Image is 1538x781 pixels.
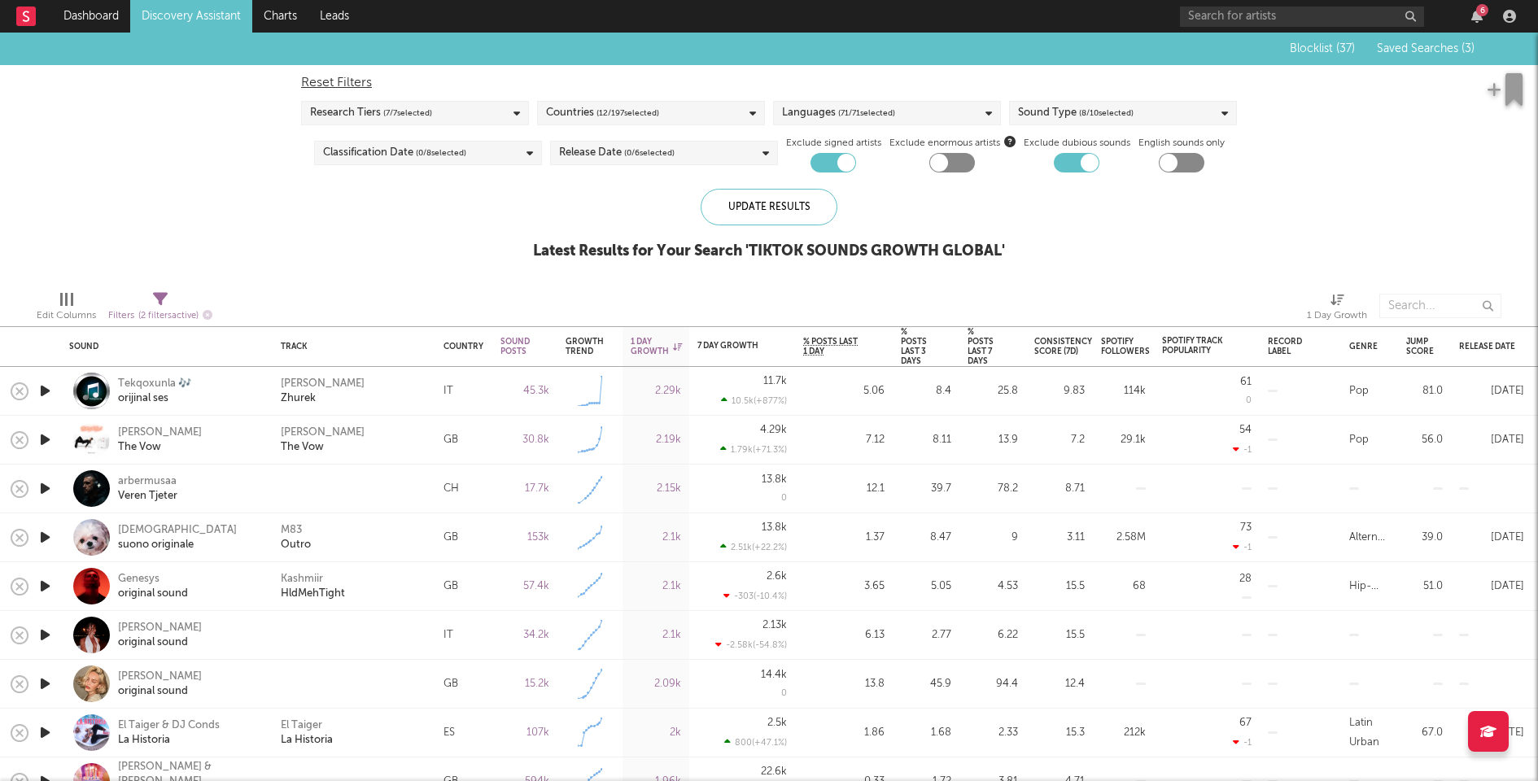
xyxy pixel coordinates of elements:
[631,626,681,645] div: 2.1k
[901,382,951,401] div: 8.4
[118,718,220,733] div: El Taiger & DJ Conds
[1459,577,1524,596] div: [DATE]
[118,489,177,504] div: Veren Tjeter
[443,674,458,694] div: GB
[108,306,212,326] div: Filters
[69,342,256,351] div: Sound
[118,538,237,552] div: suono originale
[1349,342,1378,351] div: Genre
[1233,444,1252,455] div: -1
[1349,528,1390,548] div: Alternative
[631,382,681,401] div: 2.29k
[118,635,202,650] div: original sound
[761,766,787,777] div: 22.6k
[1239,574,1252,584] div: 28
[968,430,1018,450] div: 13.9
[118,523,237,552] a: [DEMOGRAPHIC_DATA]suono originale
[118,425,202,455] a: [PERSON_NAME]The Vow
[281,572,323,587] div: Kashmiir
[631,430,681,450] div: 2.19k
[1034,577,1085,596] div: 15.5
[566,337,606,356] div: Growth Trend
[901,626,951,645] div: 2.77
[1459,723,1524,743] div: [DATE]
[720,444,787,455] div: 1.79k ( +71.3 % )
[901,674,951,694] div: 45.9
[631,528,681,548] div: 2.1k
[631,723,681,743] div: 2k
[1024,133,1130,153] label: Exclude dubious sounds
[118,670,202,684] div: [PERSON_NAME]
[1372,42,1475,55] button: Saved Searches (3)
[281,440,324,455] div: The Vow
[1246,396,1252,405] div: 0
[281,733,333,748] div: La Historia
[533,242,1005,261] div: Latest Results for Your Search ' TIKTOK SOUNDS GROWTH GLOBAL '
[1336,43,1355,55] span: ( 37 )
[118,587,188,601] div: original sound
[767,718,787,728] div: 2.5k
[1101,382,1146,401] div: 114k
[762,522,787,533] div: 13.8k
[1034,528,1085,548] div: 3.11
[901,528,951,548] div: 8.47
[1018,103,1134,123] div: Sound Type
[803,337,860,356] span: % Posts Last 1 Day
[1406,528,1443,548] div: 39.0
[631,577,681,596] div: 2.1k
[968,577,1018,596] div: 4.53
[1349,577,1390,596] div: Hip-Hop/Rap
[500,382,549,401] div: 45.3k
[803,479,885,499] div: 12.1
[697,341,762,351] div: 7 Day Growth
[701,189,837,225] div: Update Results
[968,528,1018,548] div: 9
[803,382,885,401] div: 5.06
[443,577,458,596] div: GB
[1406,577,1443,596] div: 51.0
[1406,430,1443,450] div: 56.0
[901,327,927,366] div: % Posts Last 3 Days
[631,337,682,356] div: 1 Day Growth
[838,103,895,123] span: ( 71 / 71 selected)
[968,327,994,366] div: % Posts Last 7 Days
[118,377,191,406] a: Tekqoxunla 🎶orijinal ses
[968,723,1018,743] div: 2.33
[443,528,458,548] div: GB
[118,572,188,601] a: Genesysoriginal sound
[443,479,459,499] div: CH
[118,391,191,406] div: orijinal ses
[968,382,1018,401] div: 25.8
[1233,737,1252,748] div: -1
[1180,7,1424,27] input: Search for artists
[720,542,787,552] div: 2.51k ( +22.2 % )
[803,674,885,694] div: 13.8
[281,391,316,406] a: Zhurek
[1240,522,1252,533] div: 73
[1406,723,1443,743] div: 67.0
[1349,382,1369,401] div: Pop
[443,430,458,450] div: GB
[1101,723,1146,743] div: 212k
[1406,337,1434,356] div: Jump Score
[596,103,659,123] span: ( 12 / 197 selected)
[1240,377,1252,387] div: 61
[281,425,365,440] a: [PERSON_NAME]
[1459,430,1524,450] div: [DATE]
[1307,306,1367,325] div: 1 Day Growth
[500,626,549,645] div: 34.2k
[118,733,220,748] div: La Historia
[118,621,202,650] a: [PERSON_NAME]original sound
[1034,626,1085,645] div: 15.5
[118,718,220,748] a: El Taiger & DJ CondsLa Historia
[786,133,881,153] label: Exclude signed artists
[803,577,885,596] div: 3.65
[1034,430,1085,450] div: 7.2
[1459,342,1516,351] div: Release Date
[1101,337,1150,356] div: Spotify Followers
[1004,133,1016,149] button: Exclude enormous artists
[281,523,302,538] div: M83
[108,286,212,333] div: Filters(2 filters active)
[1034,723,1085,743] div: 15.3
[1162,336,1227,356] div: Spotify Track Popularity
